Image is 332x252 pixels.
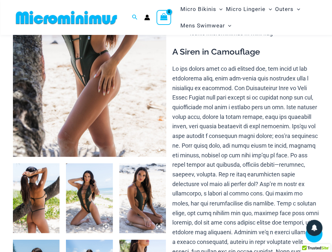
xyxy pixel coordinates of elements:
[172,47,319,58] h3: A Siren in Camouflage
[119,163,166,233] img: Link Army 8650 One Piece
[273,1,302,17] a: OutersMenu ToggleMenu Toggle
[226,1,265,17] span: Micro Lingerie
[132,14,138,22] a: Search icon link
[180,1,216,17] span: Micro Bikinis
[265,1,272,17] span: Menu Toggle
[224,1,273,17] a: Micro LingerieMenu ToggleMenu Toggle
[180,17,225,34] span: Mens Swimwear
[294,1,300,17] span: Menu Toggle
[144,15,150,20] a: Account icon link
[275,1,294,17] span: Outers
[13,10,120,25] img: MM SHOP LOGO FLAT
[13,163,59,233] img: Link Army 8650 One Piece
[66,163,112,233] img: Link Army 8650 One Piece
[178,1,224,17] a: Micro BikinisMenu ToggleMenu Toggle
[225,17,231,34] span: Menu Toggle
[178,17,233,34] a: Mens SwimwearMenu ToggleMenu Toggle
[156,10,171,25] a: View Shopping Cart, empty
[216,1,222,17] span: Menu Toggle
